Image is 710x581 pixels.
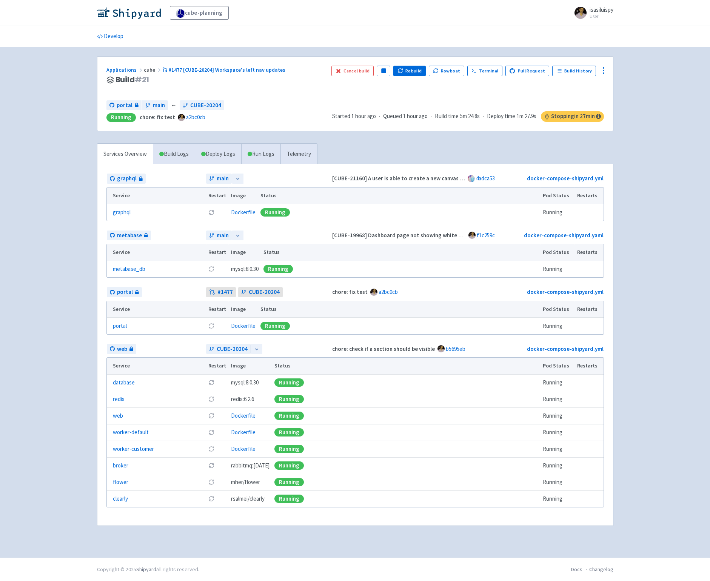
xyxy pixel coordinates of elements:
[206,344,251,354] a: CUBE-20204
[540,474,574,490] td: Running
[117,288,133,297] span: portal
[231,445,256,452] a: Dockerfile
[113,395,125,404] a: redis
[195,144,241,164] a: Deploy Logs
[231,378,259,387] span: mysql:8.0.30
[258,301,540,318] th: Status
[142,100,168,111] a: main
[116,75,149,84] span: Build
[540,261,574,277] td: Running
[107,244,206,261] th: Service
[153,144,195,164] a: Build Logs
[274,412,304,420] div: Running
[97,144,153,164] a: Services Overview
[332,345,435,352] strong: chore: check if a section should be visible
[113,412,123,420] a: web
[467,66,502,76] a: Terminal
[332,288,368,295] strong: chore: fix test
[540,490,574,507] td: Running
[540,188,574,204] th: Pod Status
[332,111,604,122] div: · · ·
[272,358,540,374] th: Status
[527,345,604,352] a: docker-compose-shipyard.yml
[113,461,128,470] a: broker
[107,344,136,354] a: web
[446,345,465,352] a: b5695eb
[540,318,574,334] td: Running
[217,174,229,183] span: main
[274,428,304,437] div: Running
[113,445,154,453] a: worker-customer
[135,74,149,85] span: # 21
[249,288,280,297] span: CUBE-20204
[377,66,390,76] button: Pause
[574,358,603,374] th: Restarts
[527,288,604,295] a: docker-compose-shipyard.yml
[393,66,426,76] button: Rebuild
[107,174,146,184] a: graphql
[552,66,596,76] a: Build History
[274,461,304,470] div: Running
[540,358,574,374] th: Pod Status
[383,112,428,120] span: Queued
[274,378,304,387] div: Running
[231,209,256,216] a: Dockerfile
[541,111,604,122] span: Stopping in 27 min
[435,112,459,121] span: Build time
[208,209,214,215] button: Restart pod
[574,188,603,204] th: Restarts
[574,244,603,261] th: Restarts
[162,66,287,73] a: #1477 [CUBE-20204] Workspace's left nav updates
[228,188,258,204] th: Image
[217,345,248,354] span: CUBE-20204
[217,231,229,240] span: main
[351,112,376,120] time: 1 hour ago
[540,204,574,221] td: Running
[540,441,574,457] td: Running
[113,478,128,487] a: flower
[106,100,142,111] a: portal
[460,112,480,121] span: 5m 24.8s
[332,232,503,239] strong: [CUBE-19968] Dashboard page not showing white background (#83)
[117,231,142,240] span: metabase
[231,412,256,419] a: Dockerfile
[574,301,603,318] th: Restarts
[206,244,229,261] th: Restart
[540,391,574,407] td: Running
[117,174,137,183] span: graphql
[540,424,574,441] td: Running
[274,445,304,453] div: Running
[208,479,214,485] button: Restart pod
[206,188,229,204] th: Restart
[228,301,258,318] th: Image
[113,378,135,387] a: database
[261,244,540,261] th: Status
[208,380,214,386] button: Restart pod
[106,66,144,73] a: Applications
[540,457,574,474] td: Running
[540,301,574,318] th: Pod Status
[260,322,290,330] div: Running
[228,358,272,374] th: Image
[106,113,136,122] div: Running
[113,428,149,437] a: worker-default
[589,566,613,573] a: Changelog
[113,208,131,217] a: graphql
[117,345,127,354] span: web
[231,495,265,503] span: rsalmei/clearly
[429,66,464,76] button: Rowboat
[540,244,574,261] th: Pod Status
[477,232,495,239] a: f1c259c
[190,101,221,110] span: CUBE-20204
[241,144,280,164] a: Run Logs
[260,208,290,217] div: Running
[180,100,224,111] a: CUBE-20204
[403,112,428,120] time: 1 hour ago
[107,358,206,374] th: Service
[97,566,199,573] div: Copyright © 2025 All rights reserved.
[590,14,613,19] small: User
[107,301,206,318] th: Service
[524,232,604,239] a: docker-compose-shipyard.yaml
[97,7,161,19] img: Shipyard logo
[206,301,229,318] th: Restart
